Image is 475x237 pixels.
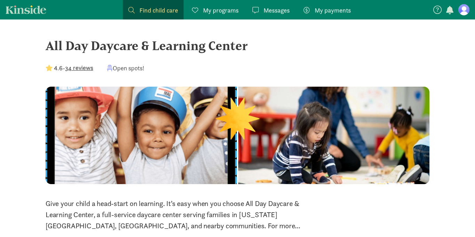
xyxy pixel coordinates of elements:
p: Give your child a head-start on learning. It’s easy when you choose All Day Daycare & Learning Ce... [46,198,307,231]
span: My programs [203,6,239,15]
strong: 4.6 [54,64,63,72]
button: 34 reviews [65,63,93,72]
span: Find child care [139,6,178,15]
div: All Day Daycare & Learning Center [46,36,429,55]
span: My payments [315,6,351,15]
div: Open spots! [107,63,144,73]
span: Messages [264,6,290,15]
a: Kinside [6,5,46,14]
div: - [46,63,93,73]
